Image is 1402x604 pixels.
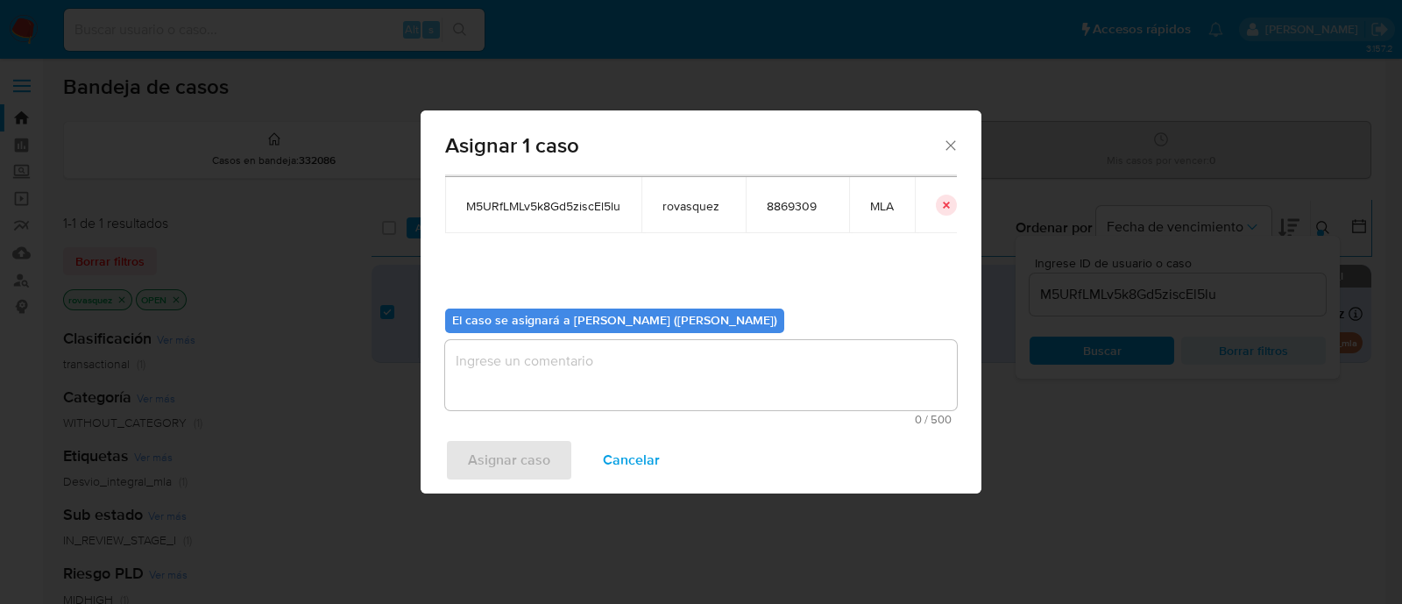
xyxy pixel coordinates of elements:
span: Asignar 1 caso [445,135,942,156]
div: assign-modal [421,110,981,494]
span: MLA [870,198,894,214]
span: M5URfLMLv5k8Gd5ziscEl5lu [466,198,620,214]
button: icon-button [936,195,957,216]
button: Cerrar ventana [942,137,958,153]
span: rovasquez [662,198,725,214]
button: Cancelar [580,439,683,481]
span: Cancelar [603,441,660,480]
span: 8869309 [767,198,828,214]
span: Máximo 500 caracteres [450,414,952,425]
b: El caso se asignará a [PERSON_NAME] ([PERSON_NAME]) [452,311,777,329]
